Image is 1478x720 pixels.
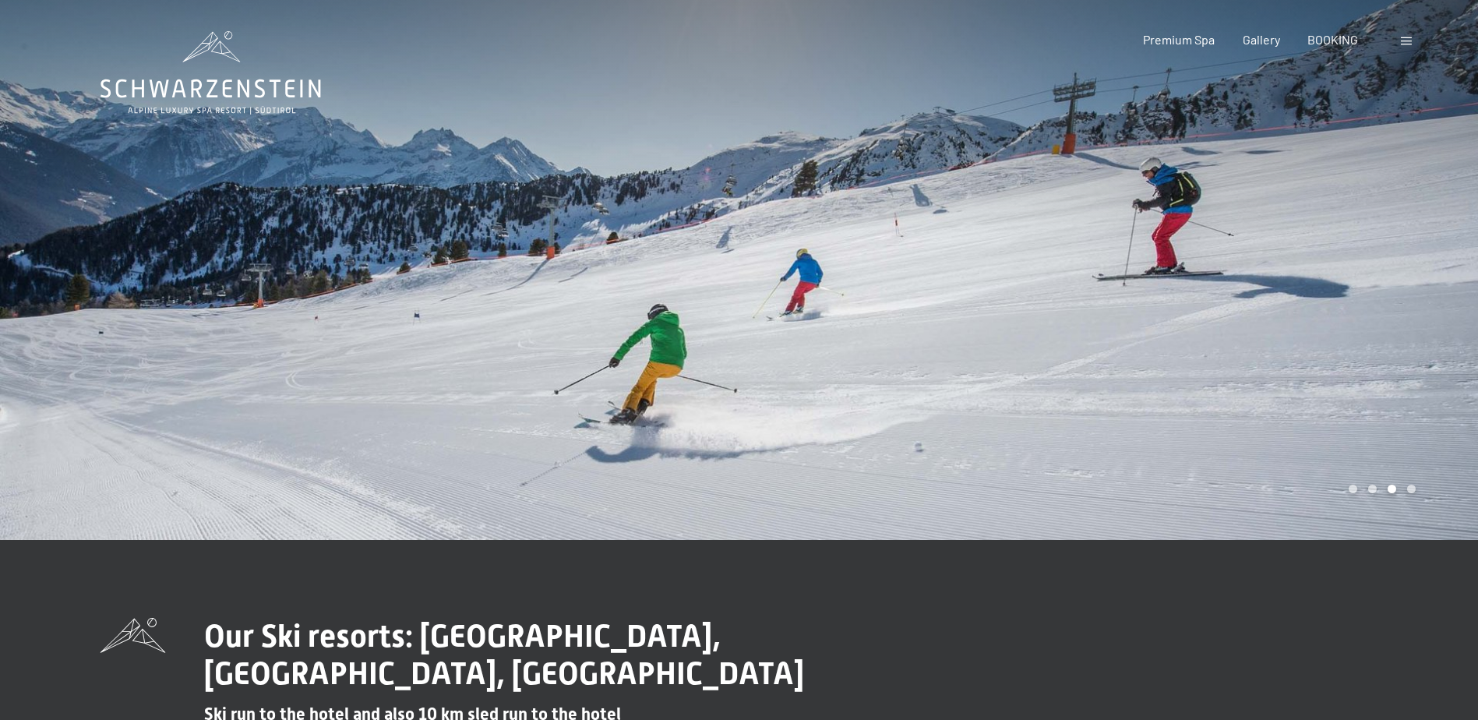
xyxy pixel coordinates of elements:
[1343,485,1416,493] div: Carousel Pagination
[1243,32,1280,47] a: Gallery
[1407,485,1416,493] div: Carousel Page 4
[1349,485,1357,493] div: Carousel Page 1
[1388,485,1396,493] div: Carousel Page 3 (Current Slide)
[1143,32,1215,47] a: Premium Spa
[1368,485,1377,493] div: Carousel Page 2
[204,618,804,692] span: Our Ski resorts: [GEOGRAPHIC_DATA], [GEOGRAPHIC_DATA], [GEOGRAPHIC_DATA]
[1307,32,1358,47] a: BOOKING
